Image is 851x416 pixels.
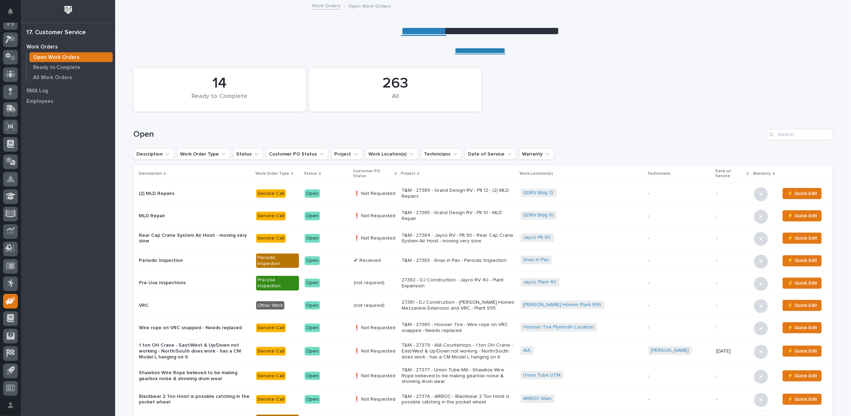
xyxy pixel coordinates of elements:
[402,258,515,264] p: T&M - 27383 - Snax in Pax - Periodic Inspection
[523,324,594,330] a: Hoosier Tire Plymouth Location
[648,170,671,177] p: Technicians
[304,170,317,177] p: Status
[256,234,286,243] div: Service Call
[305,189,320,198] div: Open
[133,227,833,249] tr: Rear Cap Crane System Air Hoist - moving very slowService CallOpen❗ Not RequestedT&M - 27384 - Ja...
[354,191,396,197] p: ❗ Not Requested
[133,317,833,339] tr: Wire rope on VRC snapped - Needs replacedService CallOpen❗ Not RequestedT&M - 27380 - Hoosier Tir...
[33,54,80,61] p: Open Work Orders
[256,301,284,310] div: Other Work
[353,167,393,180] p: Customer PO Status
[519,149,554,160] button: Warranty
[520,170,553,177] p: Work Location(s)
[648,373,711,379] p: -
[523,279,557,285] a: Jayco Plant 40
[787,189,817,198] span: ⚡ Quick Edit
[354,373,396,379] p: ❗ Not Requested
[256,189,286,198] div: Service Call
[354,213,396,219] p: ❗ Not Requested
[354,280,396,286] p: (not required)
[139,258,251,264] p: Periodic Inspection
[787,347,817,355] span: ⚡ Quick Edit
[648,325,711,331] p: -
[716,235,748,241] p: -
[716,191,748,197] p: -
[648,280,711,286] p: -
[402,322,515,334] p: T&M - 27380 - Hoosier Tire - Wire rope on VRC snapped - Needs replaced
[133,364,833,388] tr: Shawbox Wire Rope believed to be making gearbox noise & showing drum wearService CallOpen❗ Not Re...
[523,190,554,196] a: GDRV Bldg 12
[139,170,162,177] p: Description
[354,258,396,264] p: ✔ Received
[716,258,748,264] p: -
[787,212,817,220] span: ⚡ Quick Edit
[139,342,251,360] p: 1 ton OH Crane - East/West & Up/Down not working - North/South does work - has a CM Model L hangi...
[349,2,391,9] p: Open Work Orders
[256,395,286,404] div: Service Call
[256,212,286,220] div: Service Call
[648,258,711,264] p: -
[133,388,833,410] tr: Blackbear 2 Ton Hoist is possible catching in the pocket wheelService CallOpen❗ Not RequestedT&M ...
[256,372,286,380] div: Service Call
[787,395,817,403] span: ⚡ Quick Edit
[767,129,833,140] input: Search
[716,303,748,309] p: -
[648,213,711,219] p: -
[787,372,817,380] span: ⚡ Quick Edit
[354,325,396,331] p: ❗ Not Requested
[256,324,286,332] div: Service Call
[305,395,320,404] div: Open
[648,303,711,309] p: -
[783,188,822,199] button: ⚡ Quick Edit
[648,235,711,241] p: -
[331,149,363,160] button: Project
[783,300,822,311] button: ⚡ Quick Edit
[139,394,251,406] p: Blackbear 2 Ton Hoist is possible catching in the pocket wheel
[133,182,833,205] tr: (2) MLD RepairsService CallOpen❗ Not RequestedT&M - 27389 - Grand Design RV - Plt 12 - (2) MLD Re...
[651,348,689,354] a: [PERSON_NAME]
[787,279,817,287] span: ⚡ Quick Edit
[783,370,822,381] button: ⚡ Quick Edit
[233,149,263,160] button: Status
[421,149,462,160] button: Technicians
[305,256,320,265] div: Open
[145,93,294,107] div: Ready to Complete
[402,210,515,222] p: T&M - 27385 - Grand Design RV - Plt 10 - MLD Repair
[27,52,115,62] a: Open Work Orders
[783,346,822,357] button: ⚡ Quick Edit
[33,75,72,81] p: All Work Orders
[402,300,515,311] p: 27381 - DJ Construction - [PERSON_NAME] Homes Mezzanine Extension and VRC - Plant 995
[523,257,549,263] a: Snax in Pax
[321,75,470,92] div: 263
[27,62,115,72] a: Ready to Complete
[787,301,817,310] span: ⚡ Quick Edit
[133,272,833,294] tr: Pre-Use InspectionsPre-Use InspectionOpen(not required)27382 - DJ Construction - Jayco RV 40 - Pl...
[716,396,748,402] p: -
[365,149,418,160] button: Work Location(s)
[305,347,320,356] div: Open
[716,213,748,219] p: -
[305,212,320,220] div: Open
[523,235,551,241] a: Jayco Plt 90
[139,325,251,331] p: Wire rope on VRC snapped - Needs replaced
[27,44,58,50] p: Work Orders
[312,1,341,9] a: Work Orders
[33,65,80,71] p: Ready to Complete
[21,41,115,52] a: Work Orders
[256,347,286,356] div: Service Call
[523,302,602,308] a: [PERSON_NAME] Homes Plant 995
[716,373,748,379] p: -
[305,234,320,243] div: Open
[354,348,396,354] p: ❗ Not Requested
[139,280,251,286] p: Pre-Use Inspections
[402,188,515,199] p: T&M - 27389 - Grand Design RV - Plt 12 - (2) MLD Repairs
[402,277,515,289] p: 27382 - DJ Construction - Jayco RV 40 - Plant Expansion
[787,234,817,242] span: ⚡ Quick Edit
[255,170,289,177] p: Work Order Type
[783,233,822,244] button: ⚡ Quick Edit
[139,213,251,219] p: MLD Repair
[21,85,115,96] a: RMA Log
[402,233,515,244] p: T&M - 27384 - Jayco RV - Plt 90 - Rear Cap Crane System Air Hoist - moving very slow
[133,339,833,364] tr: 1 ton OH Crane - East/West & Up/Down not working - North/South does work - has a CM Model L hangi...
[256,254,299,268] div: Periodic Inspection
